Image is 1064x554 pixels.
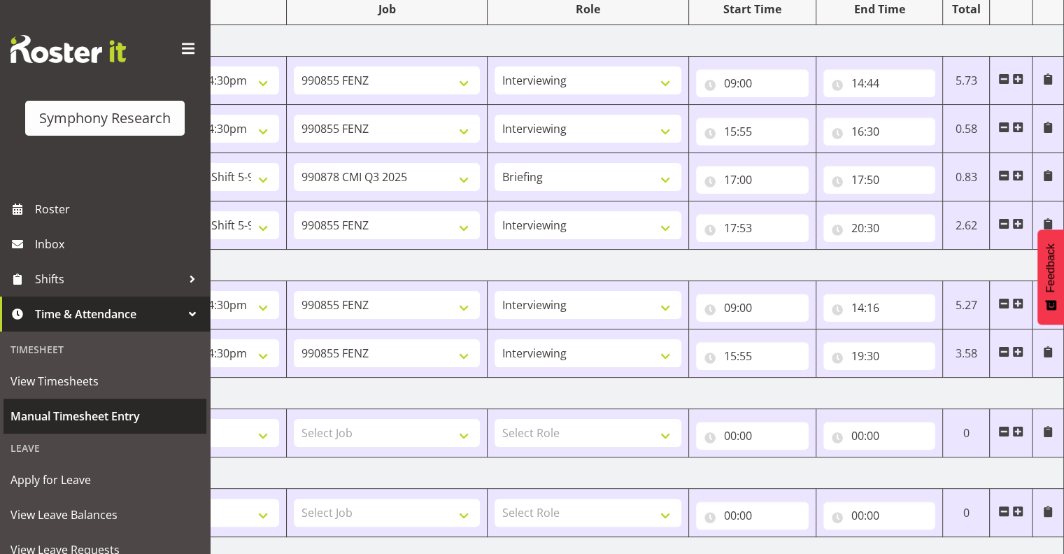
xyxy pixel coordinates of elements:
input: Click to select... [823,214,936,242]
input: Click to select... [823,118,936,145]
span: Roster [35,199,203,220]
a: View Timesheets [3,364,206,399]
a: Apply for Leave [3,462,206,497]
input: Click to select... [696,422,809,450]
td: 5.73 [943,57,990,105]
td: 0 [943,489,990,537]
input: Click to select... [696,214,809,242]
input: Click to select... [823,294,936,322]
img: Rosterit website logo [10,35,126,63]
td: [DATE] [85,250,1064,281]
td: 3.58 [943,329,990,378]
td: 5.27 [943,281,990,329]
div: End Time [823,1,936,17]
input: Click to select... [696,118,809,145]
span: Manual Timesheet Entry [10,406,199,427]
input: Click to select... [823,502,936,530]
td: 2.62 [943,201,990,250]
span: Time & Attendance [35,304,182,325]
input: Click to select... [696,294,809,322]
div: Leave [3,434,206,462]
span: View Timesheets [10,371,199,392]
a: Manual Timesheet Entry [3,399,206,434]
div: Symphony Research [39,108,171,129]
td: 0.83 [943,153,990,201]
button: Feedback - Show survey [1037,229,1064,325]
span: Shifts [35,269,182,290]
div: Role [495,1,681,17]
input: Click to select... [823,166,936,194]
td: 0.58 [943,105,990,153]
td: 0 [943,409,990,457]
input: Click to select... [823,69,936,97]
span: Feedback [1044,243,1057,292]
input: Click to select... [823,342,936,370]
span: Apply for Leave [10,469,199,490]
div: Timesheet [3,335,206,364]
input: Click to select... [823,422,936,450]
input: Click to select... [696,69,809,97]
span: Inbox [35,234,203,255]
input: Click to select... [696,342,809,370]
div: Job [294,1,481,17]
div: Start Time [696,1,809,17]
td: [DATE] [85,457,1064,489]
td: [DATE] [85,378,1064,409]
div: Total [950,1,982,17]
input: Click to select... [696,502,809,530]
span: View Leave Balances [10,504,199,525]
td: [DATE] [85,25,1064,57]
input: Click to select... [696,166,809,194]
a: View Leave Balances [3,497,206,532]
